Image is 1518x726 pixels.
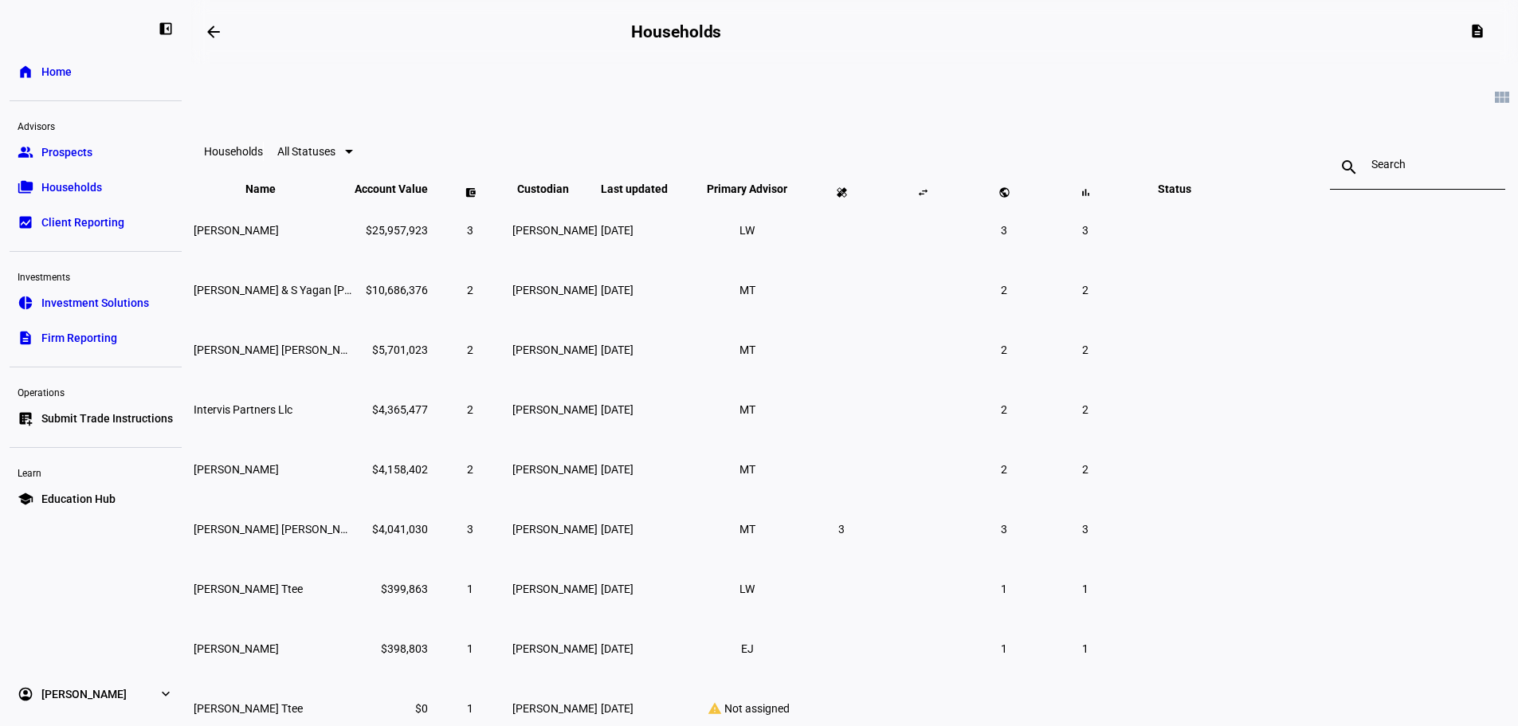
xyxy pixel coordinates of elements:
span: Status [1146,182,1203,195]
eth-mat-symbol: home [18,64,33,80]
a: homeHome [10,56,182,88]
li: LW [733,216,762,245]
td: $5,701,023 [354,320,429,379]
input: Search [1371,158,1464,171]
td: $10,686,376 [354,261,429,319]
span: 3 [1082,523,1088,536]
eth-mat-symbol: expand_more [158,686,174,702]
span: Submit Trade Instructions [41,410,173,426]
td: $4,041,030 [354,500,429,558]
span: Jessica Droste Yagan [194,463,279,476]
eth-mat-symbol: account_circle [18,686,33,702]
span: [DATE] [601,284,633,296]
mat-icon: description [1469,23,1485,39]
eth-mat-symbol: left_panel_close [158,21,174,37]
span: Custodian [517,182,593,195]
span: Primary Advisor [695,182,799,195]
span: 2 [467,343,473,356]
div: Advisors [10,114,182,136]
eth-mat-symbol: folder_copy [18,179,33,195]
span: 1 [467,702,473,715]
span: [PERSON_NAME] [512,642,598,655]
span: Marlene B Grossman Ttee [194,583,303,595]
span: Sam Droste Yagan Ttee [194,523,367,536]
span: Last updated [601,182,692,195]
span: Name [245,182,300,195]
span: 3 [467,523,473,536]
span: 3 [838,523,845,536]
span: 2 [1082,284,1088,296]
span: Sam Droste Yagan Ttee [194,343,367,356]
eth-mat-symbol: list_alt_add [18,410,33,426]
span: 3 [1001,523,1007,536]
span: Prospects [41,144,92,160]
td: $399,863 [354,559,429,618]
span: 2 [1001,284,1007,296]
span: [PERSON_NAME] [512,702,598,715]
span: [PERSON_NAME] [512,523,598,536]
span: 2 [467,284,473,296]
eth-mat-symbol: school [18,491,33,507]
span: 2 [1001,463,1007,476]
span: 3 [1001,224,1007,237]
td: $4,158,402 [354,440,429,498]
a: folder_copyHouseholds [10,171,182,203]
div: Not assigned [695,701,799,716]
span: [DATE] [601,463,633,476]
span: [PERSON_NAME] [41,686,127,702]
eth-mat-symbol: description [18,330,33,346]
span: [PERSON_NAME] [512,583,598,595]
eth-data-table-title: Households [204,145,263,158]
li: LW [733,575,762,603]
div: Investments [10,265,182,287]
span: 2 [467,463,473,476]
mat-icon: arrow_backwards [204,22,223,41]
span: [DATE] [601,702,633,715]
a: descriptionFirm Reporting [10,322,182,354]
mat-icon: warning [705,701,724,716]
li: MT [733,336,762,364]
li: EJ [733,634,762,663]
li: MT [733,395,762,424]
span: 2 [1082,463,1088,476]
span: 1 [1082,642,1088,655]
span: 2 [467,403,473,416]
span: [PERSON_NAME] [512,284,598,296]
span: Home [41,64,72,80]
a: groupProspects [10,136,182,168]
span: [PERSON_NAME] [512,224,598,237]
span: Households [41,179,102,195]
span: [PERSON_NAME] [512,403,598,416]
span: Intervis Partners Llc [194,403,292,416]
h2: Households [631,22,721,41]
span: 1 [1082,583,1088,595]
a: bid_landscapeClient Reporting [10,206,182,238]
div: Learn [10,461,182,483]
span: Justina Lai [194,642,279,655]
span: 1 [467,583,473,595]
span: Investment Solutions [41,295,149,311]
li: MT [733,276,762,304]
div: Operations [10,380,182,402]
span: 1 [1001,642,1007,655]
eth-mat-symbol: group [18,144,33,160]
mat-icon: view_module [1493,88,1512,107]
span: Account Value [355,182,428,195]
td: $25,957,923 [354,201,429,259]
span: Firm Reporting [41,330,117,346]
span: J Yagan & S Yagan Ttee [194,284,419,296]
span: [DATE] [601,642,633,655]
eth-mat-symbol: bid_landscape [18,214,33,230]
span: 2 [1082,343,1088,356]
span: Marlene B Grossman Ttee [194,702,303,715]
li: MT [733,455,762,484]
span: [DATE] [601,343,633,356]
span: [DATE] [601,403,633,416]
span: 1 [467,642,473,655]
span: [DATE] [601,523,633,536]
a: pie_chartInvestment Solutions [10,287,182,319]
td: $398,803 [354,619,429,677]
span: 2 [1001,343,1007,356]
span: 1 [1001,583,1007,595]
span: Education Hub [41,491,116,507]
